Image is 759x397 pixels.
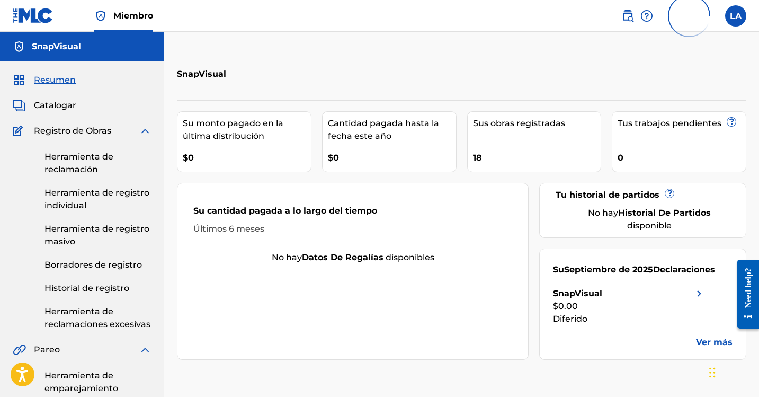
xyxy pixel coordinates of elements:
[183,153,194,163] font: $0
[618,208,711,218] font: historial de partidos
[13,343,26,356] img: Pareo
[553,264,564,275] font: Su
[44,283,129,293] font: Historial de registro
[564,264,653,275] font: Septiembre de 2025
[34,126,111,136] font: Registro de Obras
[693,287,706,300] img: icono de chevron derecho
[556,190,659,200] font: Tu historial de partidos
[272,252,302,262] font: No hay
[139,125,151,137] img: expandir
[473,118,565,128] font: Sus obras registradas
[13,74,25,86] img: Resumen
[729,256,759,333] iframe: Centro de recursos
[44,305,151,331] a: Herramienta de reclamaciones excesivas
[621,5,634,27] a: Búsqueda pública
[473,153,482,163] font: 18
[618,153,623,163] font: 0
[706,346,759,397] iframe: Widget de chat
[44,151,151,176] a: Herramienta de reclamación
[667,188,672,198] font: ?
[32,40,81,53] h5: SnapVisual
[328,153,339,163] font: $0
[44,306,150,329] font: Herramienta de reclamaciones excesivas
[34,100,76,110] font: Catalogar
[618,118,721,128] font: Tus trabajos pendientes
[13,40,25,53] img: Cuentas
[302,252,383,262] font: datos de regalías
[44,369,151,395] a: Herramienta de emparejamiento
[588,208,618,218] font: No hay
[44,282,151,295] a: Historial de registro
[44,224,149,246] font: Herramienta de registro masivo
[627,220,672,231] font: disponible
[13,99,25,112] img: Catalogar
[553,288,602,298] font: SnapVisual
[44,223,151,248] a: Herramienta de registro masivo
[709,357,716,389] div: Arrastrar
[653,264,715,275] font: Declaraciones
[34,75,76,85] font: Resumen
[640,5,653,27] div: Ayuda
[113,11,153,21] font: Miembro
[621,10,634,22] img: buscar
[44,370,118,393] font: Herramienta de emparejamiento
[44,187,151,212] a: Herramienta de registro individual
[553,314,587,324] font: Diferido
[13,125,26,137] img: Registro de Obras
[193,206,377,216] font: Su cantidad pagada a lo largo del tiempo
[177,69,226,79] font: SnapVisual
[725,5,746,27] div: Menú de usuario
[553,301,578,311] font: $0.00
[328,118,439,141] font: Cantidad pagada hasta la fecha este año
[193,224,264,234] font: Últimos 6 meses
[44,188,149,210] font: Herramienta de registro individual
[44,152,113,174] font: Herramienta de reclamación
[729,117,734,127] font: ?
[183,118,283,141] font: Su monto pagado en la última distribución
[44,260,142,270] font: Borradores de registro
[44,259,151,271] a: Borradores de registro
[94,10,107,22] img: Titular de los derechos superior
[13,99,76,112] a: CatalogarCatalogar
[32,41,81,51] font: SnapVisual
[13,74,76,86] a: ResumenResumen
[386,252,434,262] font: disponibles
[696,337,733,347] font: Ver más
[13,8,53,23] img: Logotipo del MLC
[34,345,60,355] font: Pareo
[139,343,151,356] img: expandir
[696,336,733,349] a: Ver más
[640,10,653,22] img: ayuda
[553,287,706,325] a: SnapVisualicono de chevron derecho$0.00Diferido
